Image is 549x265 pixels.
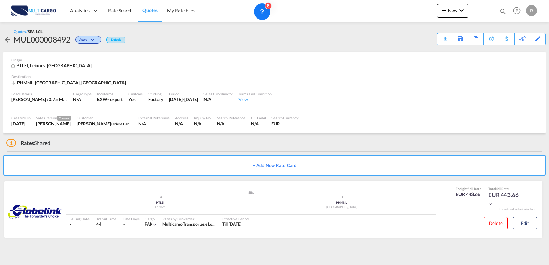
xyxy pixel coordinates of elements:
[36,121,71,127] div: Ricardo Macedo
[441,33,449,39] div: Quote PDF is not available at this time
[77,121,133,127] div: Tina Pineda
[217,121,245,127] div: N/A
[77,115,133,120] div: Customer
[11,80,128,86] div: PHMNL, Manila, Asia
[145,221,153,227] span: FAK
[488,191,523,207] div: EUR 443.66
[453,33,468,45] div: Save As Template
[73,91,92,96] div: Cargo Type
[251,121,266,127] div: N/A
[271,115,299,120] div: Search Currency
[493,207,542,211] div: Remark and Inclusion included
[73,96,92,103] div: N/A
[456,191,481,198] div: EUR 443.66
[222,221,242,227] div: Till 12 Oct 2025
[142,7,157,13] span: Quotes
[441,34,449,39] md-icon: icon-download
[3,34,13,45] div: icon-arrow-left
[11,74,538,79] div: Destination
[162,221,224,227] span: Multicargo Transportes e Logistica
[70,221,90,227] div: -
[440,6,448,14] md-icon: icon-plus 400-fg
[6,139,50,147] div: Shared
[10,3,57,19] img: 82db67801a5411eeacfdbd8acfa81e61.png
[97,96,107,103] div: EXW
[511,5,523,16] span: Help
[169,96,198,103] div: 25 Sep 2026
[222,221,242,227] span: Till [DATE]
[499,8,507,18] div: icon-magnify
[57,116,71,121] span: Creator
[70,216,90,221] div: Sailing Date
[3,155,546,176] button: + Add New Rate Card
[440,8,466,13] span: New
[175,115,188,120] div: Address
[14,29,43,34] div: Quotes /SEA-LCL
[238,96,272,103] div: View
[89,38,97,42] md-icon: icon-chevron-down
[21,140,34,146] span: Rates
[203,91,233,96] div: Sales Coordinator
[16,63,92,68] span: PTLEI, Leixoes, [GEOGRAPHIC_DATA]
[217,115,245,120] div: Search Reference
[138,115,170,120] div: External Reference
[437,4,468,18] button: icon-plus 400-fgNewicon-chevron-down
[247,191,255,194] md-icon: assets/icons/custom/ship-fill.svg
[488,186,523,191] div: Total Rate
[123,216,140,221] div: Free Days
[111,121,133,127] span: Orient Cargo
[251,205,433,209] div: [GEOGRAPHIC_DATA]
[148,91,163,96] div: Stuffing
[11,57,538,62] div: Origin
[13,34,70,45] div: MUL000008492
[108,8,133,13] span: Rate Search
[70,205,251,209] div: Leixoes
[79,38,89,44] span: Active
[457,6,466,14] md-icon: icon-chevron-down
[499,8,507,15] md-icon: icon-magnify
[148,96,163,103] div: Factory Stuffing
[123,221,125,227] div: -
[513,217,537,229] button: Edit
[6,139,16,147] span: 1
[251,201,433,205] div: PHMNL
[511,5,526,17] div: Help
[251,115,266,120] div: CC Email
[526,5,537,16] div: R
[468,186,474,191] span: Sell
[75,36,101,44] div: Change Status Here
[128,91,143,96] div: Customs
[96,221,116,227] div: 44
[167,8,195,13] span: My Rate Files
[169,91,198,96] div: Period
[3,36,12,44] md-icon: icon-arrow-left
[456,186,481,191] div: Freight Rate
[36,115,71,121] div: Sales Person
[238,91,272,96] div: Terms and Condition
[70,7,90,14] span: Analytics
[162,216,215,221] div: Rates by Forwarder
[106,37,125,43] div: Default
[162,221,215,227] div: Multicargo Transportes e Logistica
[11,115,31,120] div: Created On
[152,222,157,227] md-icon: icon-chevron-down
[222,216,248,221] div: Effective Period
[488,202,493,206] md-icon: icon-chevron-down
[11,96,68,103] div: [PERSON_NAME] : 0.75 MT | Volumetric Wt : 6.05 CBM | Chargeable Wt : 6.05 W/M
[11,91,68,96] div: Load Details
[107,96,123,103] div: - export
[70,201,251,205] div: PTLEI
[28,29,42,34] span: SEA-LCL
[70,34,103,45] div: Change Status Here
[11,62,93,69] div: PTLEI, Leixoes, Europe
[175,121,188,127] div: N/A
[203,96,233,103] div: N/A
[194,121,211,127] div: N/A
[96,216,116,221] div: Transit Time
[145,216,157,221] div: Cargo
[128,96,143,103] div: Yes
[8,204,62,221] img: GLOBELINK
[97,91,123,96] div: Incoterms
[11,121,31,127] div: 18 Sep 2025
